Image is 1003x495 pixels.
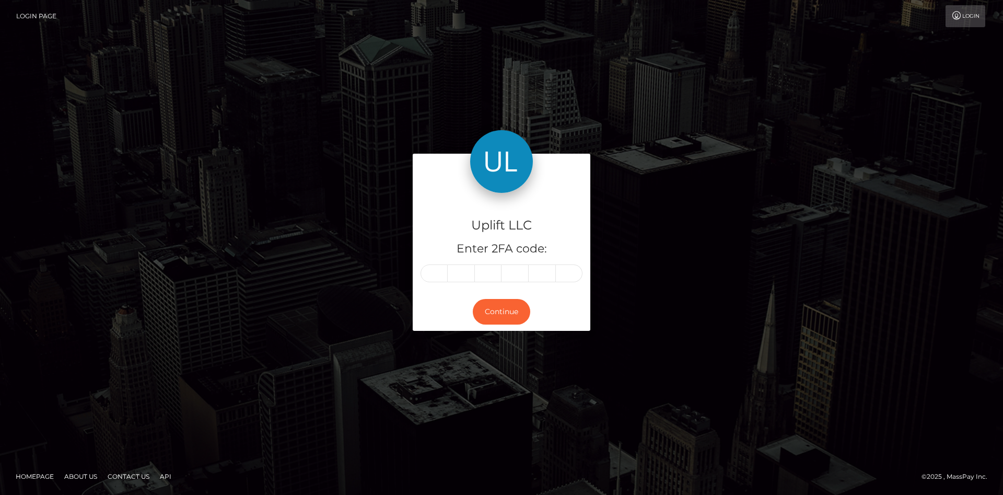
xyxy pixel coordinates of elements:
[11,468,58,485] a: Homepage
[156,468,176,485] a: API
[421,241,582,257] h5: Enter 2FA code:
[470,130,533,193] img: Uplift LLC
[473,299,530,325] button: Continue
[421,216,582,235] h4: Uplift LLC
[103,468,154,485] a: Contact Us
[946,5,985,27] a: Login
[16,5,56,27] a: Login Page
[922,471,995,482] div: © 2025 , MassPay Inc.
[60,468,101,485] a: About Us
